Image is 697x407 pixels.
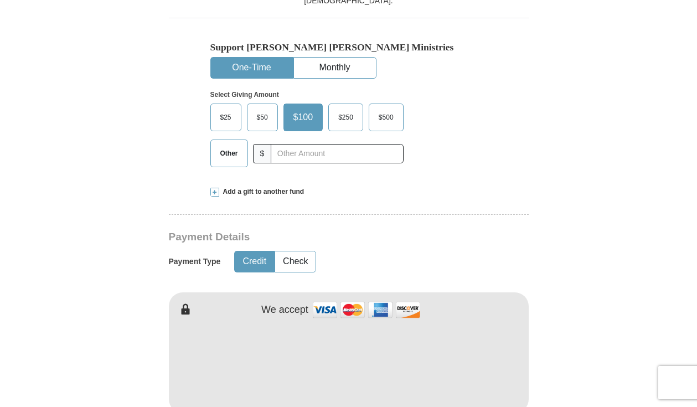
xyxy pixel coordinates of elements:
span: $250 [333,109,359,126]
h4: We accept [261,304,308,316]
img: credit cards accepted [311,298,422,322]
h3: Payment Details [169,231,451,244]
button: Credit [235,251,274,272]
button: Check [275,251,316,272]
button: One-Time [211,58,293,78]
button: Monthly [294,58,376,78]
span: $500 [373,109,399,126]
h5: Support [PERSON_NAME] [PERSON_NAME] Ministries [210,42,487,53]
span: Other [215,145,244,162]
span: $100 [288,109,319,126]
h5: Payment Type [169,257,221,266]
span: $25 [215,109,237,126]
span: Add a gift to another fund [219,187,304,197]
strong: Select Giving Amount [210,91,279,99]
span: $ [253,144,272,163]
span: $50 [251,109,273,126]
input: Other Amount [271,144,403,163]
